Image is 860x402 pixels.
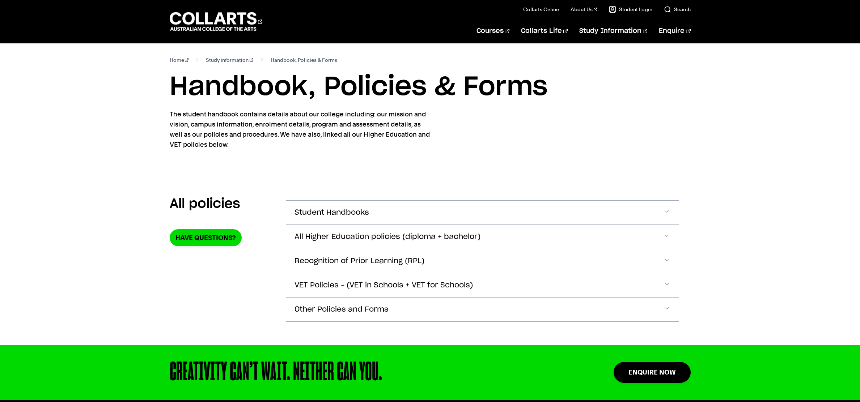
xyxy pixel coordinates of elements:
[295,281,473,290] span: VET Policies – (VET in Schools + VET for Schools)
[271,55,337,65] span: Handbook, Policies & Forms
[609,6,652,13] a: Student Login
[206,55,253,65] a: Study information
[170,359,567,385] div: CREATIVITY CAN’T WAIT. NEITHER CAN YOU.
[170,109,434,150] p: The student handbook contains details about our college including: our mission and vision, campus...
[579,19,647,43] a: Study Information
[286,225,679,249] button: All Higher Education policies (diploma + bachelor)
[521,19,568,43] a: Collarts Life
[614,362,691,382] a: Enquire Now
[286,273,679,297] button: VET Policies – (VET in Schools + VET for Schools)
[476,19,509,43] a: Courses
[295,257,424,265] span: Recognition of Prior Learning (RPL)
[295,305,389,314] span: Other Policies and Forms
[170,196,240,212] h2: All policies
[286,298,679,321] button: Other Policies and Forms
[170,229,242,246] a: Have Questions?
[286,249,679,273] button: Recognition of Prior Learning (RPL)
[571,6,597,13] a: About Us
[523,6,559,13] a: Collarts Online
[170,55,189,65] a: Home
[170,181,691,345] section: Accordion Section
[659,19,690,43] a: Enquire
[170,11,262,32] div: Go to homepage
[295,233,480,241] span: All Higher Education policies (diploma + bachelor)
[286,201,679,224] button: Student Handbooks
[664,6,691,13] a: Search
[170,71,691,103] h1: Handbook, Policies & Forms
[295,209,369,217] span: Student Handbooks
